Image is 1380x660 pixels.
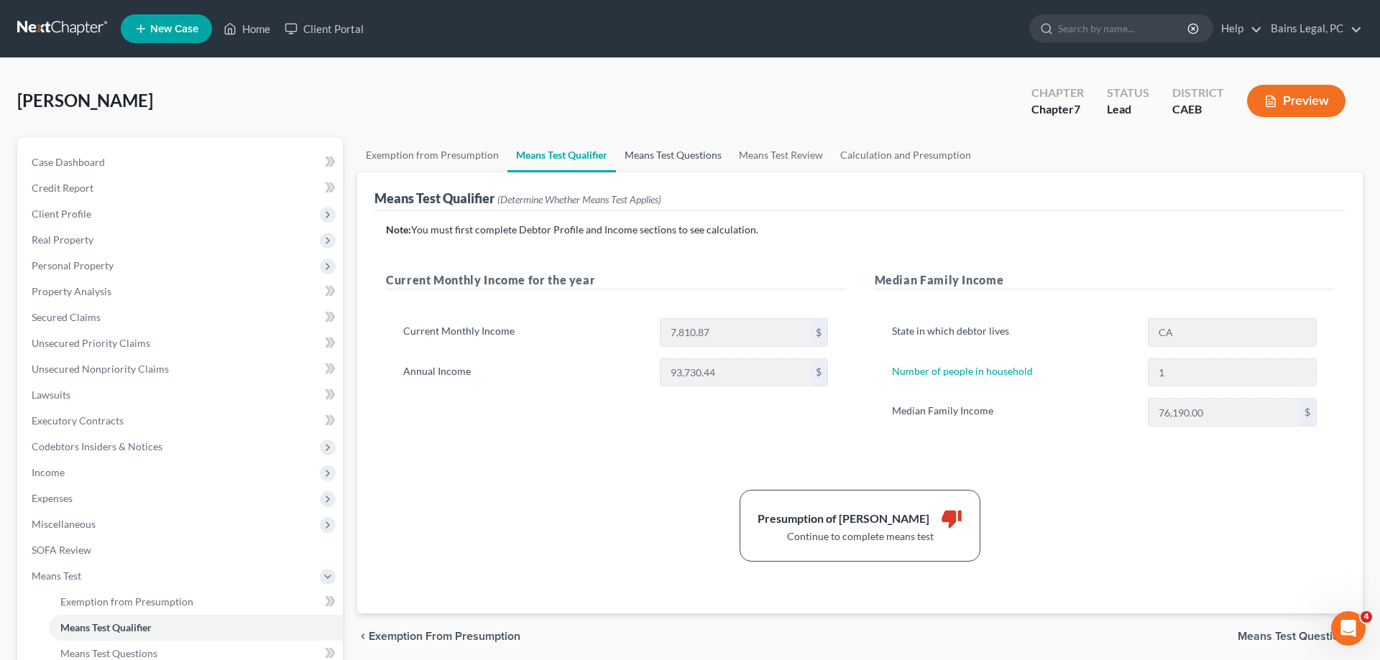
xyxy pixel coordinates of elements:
[357,631,369,642] i: chevron_left
[32,466,65,478] span: Income
[32,311,101,323] span: Secured Claims
[875,271,1335,289] h5: Median Family Income
[49,589,343,615] a: Exemption from Presumption
[616,138,730,172] a: Means Test Questions
[32,156,105,168] span: Case Dashboard
[216,16,277,42] a: Home
[758,511,929,527] div: Presumption of [PERSON_NAME]
[386,271,846,289] h5: Current Monthly Income for the year
[32,337,150,349] span: Unsecured Priority Claims
[32,363,169,375] span: Unsecured Nonpriority Claims
[1149,399,1299,426] input: 0.00
[1031,85,1084,101] div: Chapter
[60,621,152,633] span: Means Test Qualifier
[20,279,343,305] a: Property Analysis
[1214,16,1262,42] a: Help
[60,647,157,659] span: Means Test Questions
[396,358,653,387] label: Annual Income
[885,318,1141,347] label: State in which debtor lives
[277,16,371,42] a: Client Portal
[20,408,343,434] a: Executory Contracts
[1149,319,1316,346] input: State
[1247,85,1345,117] button: Preview
[20,175,343,201] a: Credit Report
[892,365,1033,377] a: Number of people in household
[1264,16,1362,42] a: Bains Legal, PC
[1031,101,1084,118] div: Chapter
[369,631,520,642] span: Exemption from Presumption
[32,285,111,297] span: Property Analysis
[357,631,520,642] button: chevron_left Exemption from Presumption
[1299,399,1316,426] div: $
[357,138,507,172] a: Exemption from Presumption
[32,518,96,530] span: Miscellaneous
[661,319,811,346] input: 0.00
[941,508,962,529] i: thumb_down
[20,537,343,563] a: SOFA Review
[32,492,73,504] span: Expenses
[758,529,962,544] div: Continue to complete means test
[32,414,124,427] span: Executory Contracts
[1149,359,1316,386] input: --
[150,24,198,34] span: New Case
[811,319,828,346] div: $
[32,233,93,246] span: Real Property
[885,398,1141,427] label: Median Family Income
[32,440,162,452] span: Codebtors Insiders & Notices
[49,615,343,641] a: Means Test Qualifier
[20,356,343,382] a: Unsecured Nonpriority Claims
[507,138,616,172] a: Means Test Qualifier
[1172,85,1224,101] div: District
[20,149,343,175] a: Case Dashboard
[20,305,343,330] a: Secured Claims
[661,359,811,386] input: 0.00
[811,359,828,386] div: $
[32,182,93,194] span: Credit Report
[1107,85,1149,101] div: Status
[386,223,411,236] strong: Note:
[20,382,343,408] a: Lawsuits
[1238,631,1351,642] span: Means Test Questions
[386,223,1334,237] p: You must first complete Debtor Profile and Income sections to see calculation.
[396,318,653,347] label: Current Monthly Income
[497,193,661,205] span: (Determine Whether Means Test Applies)
[832,138,980,172] a: Calculation and Presumption
[17,90,153,111] span: [PERSON_NAME]
[1331,611,1366,646] iframe: Intercom live chat
[1058,15,1190,42] input: Search by name...
[1074,102,1080,116] span: 7
[32,389,70,401] span: Lawsuits
[374,190,661,207] div: Means Test Qualifier
[20,330,343,356] a: Unsecured Priority Claims
[1172,101,1224,118] div: CAEB
[1107,101,1149,118] div: Lead
[32,544,91,556] span: SOFA Review
[60,595,193,608] span: Exemption from Presumption
[32,208,91,220] span: Client Profile
[32,570,81,582] span: Means Test
[1238,631,1363,642] button: Means Test Questions chevron_right
[32,259,114,271] span: Personal Property
[730,138,832,172] a: Means Test Review
[1361,611,1372,623] span: 4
